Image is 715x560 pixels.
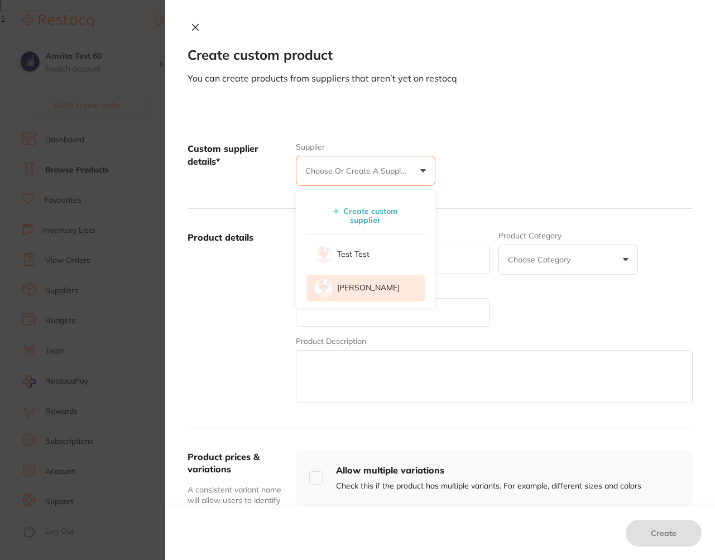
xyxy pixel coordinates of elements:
label: Supplier [296,142,435,151]
p: A consistent variant name will allow users to identify the different variation easily when adding... [188,485,287,528]
button: Create custom supplier [315,206,416,225]
label: Custom supplier details* [188,142,287,186]
button: Choose Category [498,245,638,275]
p: Check this if the product has multiple variants. For example, different sizes and colors [336,481,641,492]
p: You can create products from suppliers that aren’t yet on restocq [188,72,693,84]
label: Product Category [498,231,638,240]
img: supplier image [315,279,333,297]
label: Product Description [296,337,366,346]
p: [PERSON_NAME] [337,283,400,294]
button: Choose or create a supplier [296,156,435,186]
p: Choose Category [508,254,575,265]
label: Product details [188,231,287,405]
h4: Allow multiple variations [336,464,641,476]
p: Test test [337,249,370,260]
h2: Create custom product [188,47,693,63]
img: supplier image [315,246,333,264]
label: Product prices & variations [188,451,260,475]
button: Create [626,520,702,547]
p: Choose or create a supplier [305,165,411,176]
